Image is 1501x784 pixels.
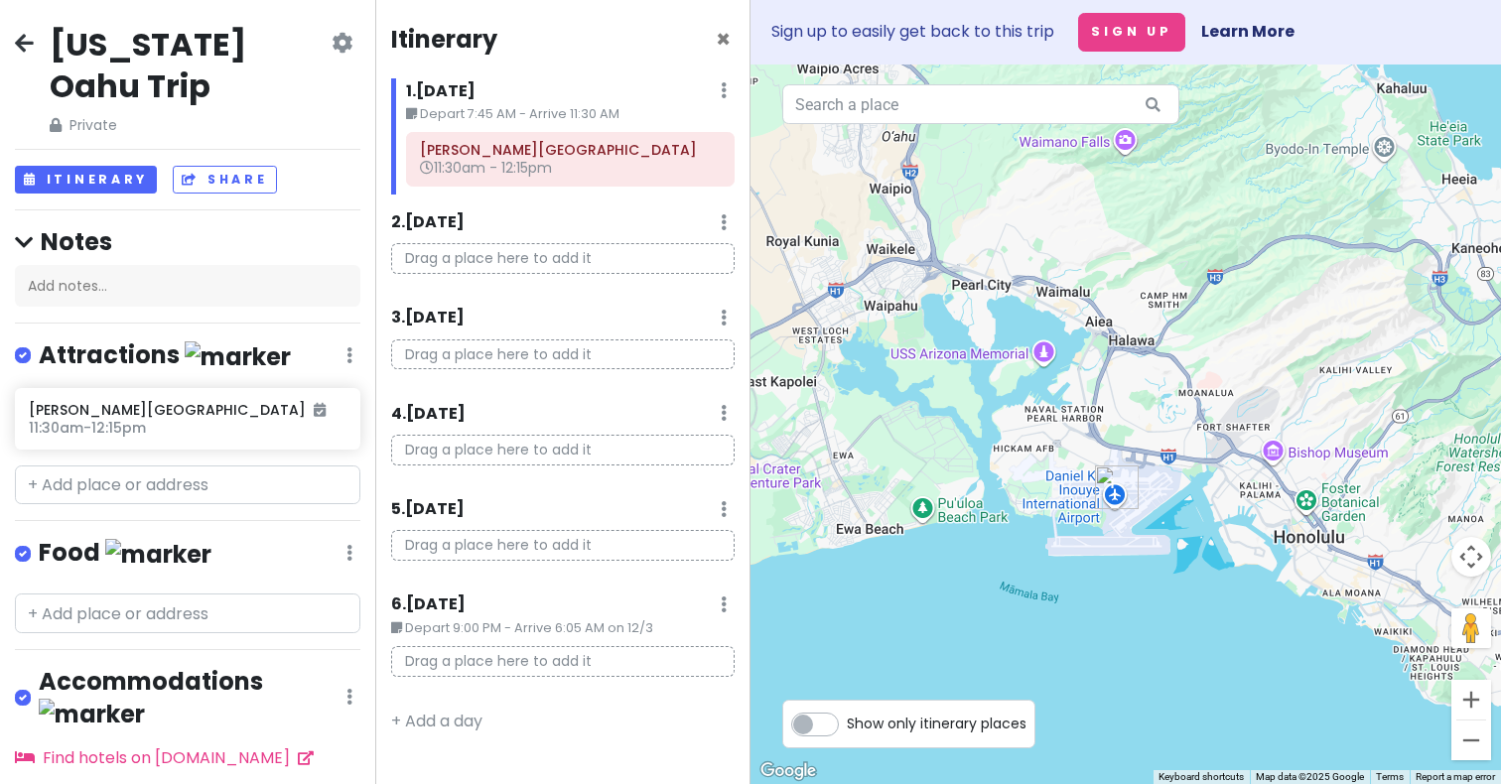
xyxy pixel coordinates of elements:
[185,341,291,372] img: marker
[50,114,328,136] span: Private
[1451,680,1491,719] button: Zoom in
[29,401,345,419] h6: [PERSON_NAME][GEOGRAPHIC_DATA]
[406,81,476,102] h6: 1 . [DATE]
[1201,20,1295,43] a: Learn More
[391,710,482,732] a: + Add a day
[29,418,146,438] span: 11:30am - 12:15pm
[391,212,465,233] h6: 2 . [DATE]
[39,699,145,729] img: marker
[1095,465,1139,509] div: Daniel K. Inouye International Airport
[39,537,211,570] h4: Food
[1256,771,1364,782] span: Map data ©2025 Google
[105,539,211,570] img: marker
[847,713,1026,734] span: Show only itinerary places
[1451,608,1491,648] button: Drag Pegman onto the map to open Street View
[15,265,360,307] div: Add notes...
[391,243,735,274] p: Drag a place here to add it
[391,435,735,465] p: Drag a place here to add it
[1451,720,1491,760] button: Zoom out
[314,403,326,417] i: Added to itinerary
[15,746,314,769] a: Find hotels on [DOMAIN_NAME]
[39,666,346,729] h4: Accommodations
[39,339,291,372] h4: Attractions
[1416,771,1495,782] a: Report a map error
[15,226,360,257] h4: Notes
[391,499,465,520] h6: 5 . [DATE]
[782,84,1179,124] input: Search a place
[391,618,735,638] small: Depart 9:00 PM - Arrive 6:05 AM on 12/3
[50,24,328,106] h2: [US_STATE] Oahu Trip
[391,594,466,615] h6: 6 . [DATE]
[716,23,731,56] span: Close itinerary
[716,28,731,52] button: Close
[173,166,276,195] button: Share
[1451,537,1491,577] button: Map camera controls
[420,158,552,178] span: 11:30am - 12:15pm
[1078,13,1185,52] button: Sign Up
[406,104,735,124] small: Depart 7:45 AM - Arrive 11:30 AM
[391,24,497,55] h4: Itinerary
[15,593,360,633] input: + Add place or address
[755,758,821,784] a: Open this area in Google Maps (opens a new window)
[15,465,360,505] input: + Add place or address
[391,339,735,370] p: Drag a place here to add it
[1376,771,1404,782] a: Terms (opens in new tab)
[15,166,157,195] button: Itinerary
[391,530,735,561] p: Drag a place here to add it
[391,646,735,677] p: Drag a place here to add it
[391,308,465,328] h6: 3 . [DATE]
[391,404,466,425] h6: 4 . [DATE]
[755,758,821,784] img: Google
[420,141,721,159] h6: Daniel K. Inouye International Airport
[1159,770,1244,784] button: Keyboard shortcuts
